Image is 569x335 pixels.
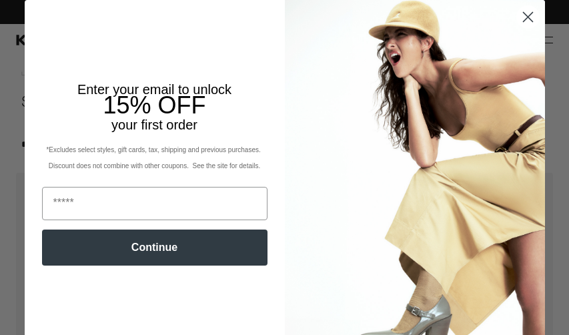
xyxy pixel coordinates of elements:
input: Email [42,187,267,220]
span: your first order [111,117,197,132]
span: 15% OFF [103,91,205,119]
button: Continue [42,230,267,266]
button: Close dialog [516,5,540,29]
span: *Excludes select styles, gift cards, tax, shipping and previous purchases. Discount does not comb... [46,146,262,170]
span: Enter your email to unlock [77,82,231,97]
